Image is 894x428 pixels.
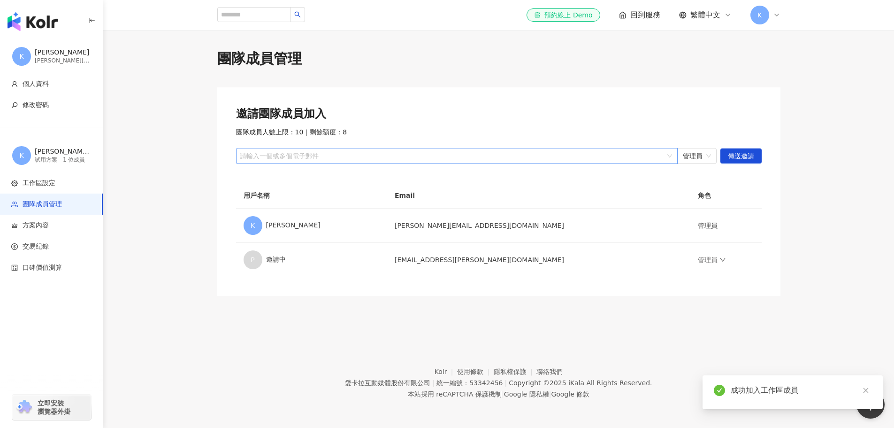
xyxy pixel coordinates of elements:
[236,106,762,122] div: 邀請團隊成員加入
[217,49,780,69] div: 團隊成員管理
[698,256,726,264] a: 管理員
[690,183,762,209] th: 角色
[236,183,387,209] th: 用戶名稱
[690,209,762,243] td: 管理員
[23,200,62,209] span: 團隊成員管理
[509,379,652,387] div: Copyright © 2025 All Rights Reserved.
[432,379,435,387] span: |
[244,216,380,235] div: [PERSON_NAME]
[236,128,347,137] span: 團隊成員人數上限：10 ｜ 剩餘額度：8
[757,10,762,20] span: K
[23,221,49,230] span: 方案內容
[504,390,549,398] a: Google 隱私權
[527,8,600,22] a: 預約線上 Demo
[12,395,91,420] a: chrome extension立即安裝 瀏覽器外掛
[8,12,58,31] img: logo
[251,220,255,231] span: K
[504,379,507,387] span: |
[251,255,254,265] span: P
[549,390,551,398] span: |
[35,48,91,57] div: [PERSON_NAME]
[35,147,91,156] div: [PERSON_NAME] 的工作區
[11,265,18,271] span: calculator
[863,387,869,394] span: close
[630,10,660,20] span: 回到服務
[731,385,871,396] div: 成功加入工作區成員
[244,250,380,269] div: 邀請中
[23,79,49,89] span: 個人資料
[690,10,720,20] span: 繁體中文
[435,368,457,375] a: Kolr
[714,385,725,396] span: check-circle
[494,368,537,375] a: 隱私權保護
[536,368,563,375] a: 聯絡我們
[683,148,711,163] span: 管理員
[436,379,503,387] div: 統一編號：53342456
[23,263,62,272] span: 口碑價值測算
[23,101,49,110] span: 修改密碼
[387,243,690,277] td: [EMAIL_ADDRESS][PERSON_NAME][DOMAIN_NAME]
[719,257,726,263] span: down
[23,179,55,188] span: 工作區設定
[568,379,584,387] a: iKala
[15,400,33,415] img: chrome extension
[457,368,494,375] a: 使用條款
[294,11,301,18] span: search
[551,390,589,398] a: Google 條款
[35,57,91,65] div: [PERSON_NAME][EMAIL_ADDRESS][DOMAIN_NAME]
[619,10,660,20] a: 回到服務
[408,389,589,400] span: 本站採用 reCAPTCHA 保護機制
[728,149,754,164] span: 傳送邀請
[11,81,18,87] span: user
[35,156,91,164] div: 試用方案 - 1 位成員
[19,150,23,161] span: K
[534,10,592,20] div: 預約線上 Demo
[387,183,690,209] th: Email
[11,243,18,250] span: dollar
[23,242,49,251] span: 交易紀錄
[19,51,23,62] span: K
[720,148,762,163] button: 傳送邀請
[502,390,504,398] span: |
[38,399,70,416] span: 立即安裝 瀏覽器外掛
[387,209,690,243] td: [PERSON_NAME][EMAIL_ADDRESS][DOMAIN_NAME]
[11,102,18,109] span: key
[345,379,430,387] div: 愛卡拉互動媒體股份有限公司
